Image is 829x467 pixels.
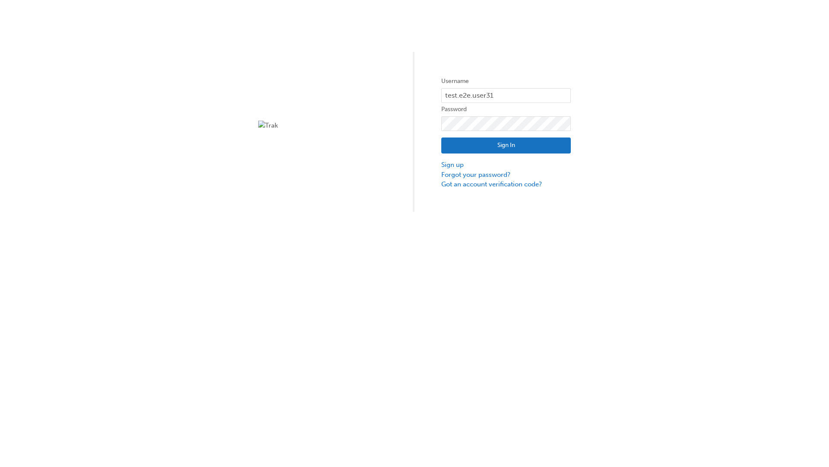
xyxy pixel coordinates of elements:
[441,160,571,170] a: Sign up
[441,88,571,103] input: Username
[441,138,571,154] button: Sign In
[441,76,571,86] label: Username
[441,170,571,180] a: Forgot your password?
[258,121,388,131] img: Trak
[441,104,571,115] label: Password
[441,179,571,189] a: Got an account verification code?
